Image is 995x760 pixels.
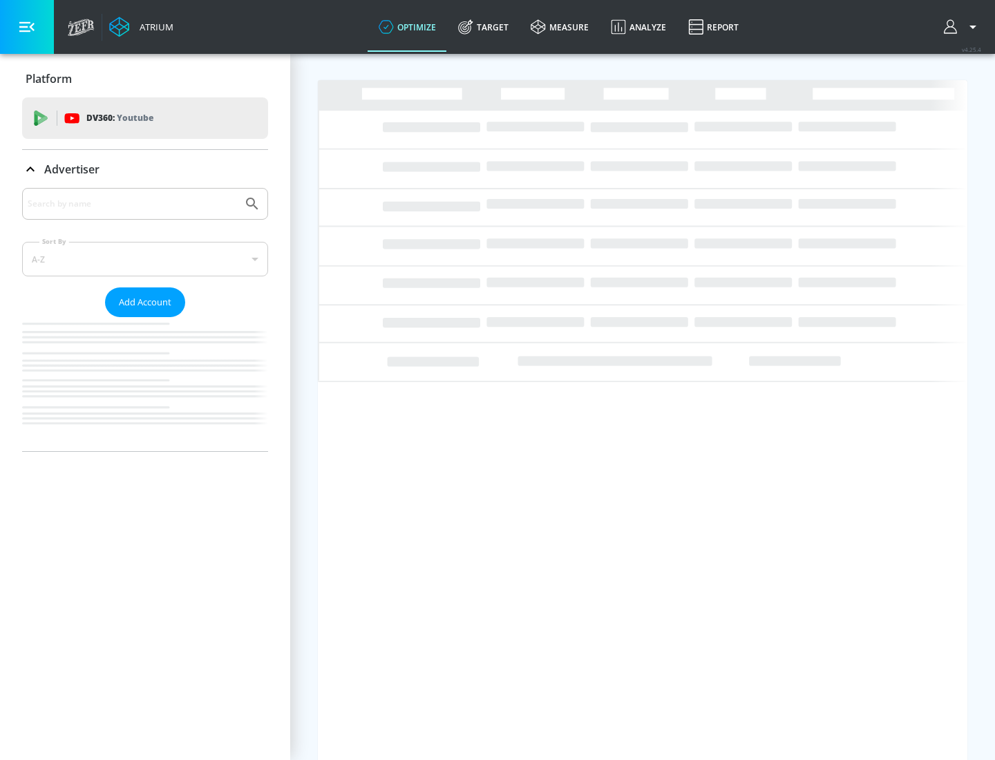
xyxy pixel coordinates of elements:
[22,97,268,139] div: DV360: Youtube
[22,59,268,98] div: Platform
[105,287,185,317] button: Add Account
[22,242,268,276] div: A-Z
[109,17,173,37] a: Atrium
[962,46,981,53] span: v 4.25.4
[44,162,99,177] p: Advertiser
[22,188,268,451] div: Advertiser
[26,71,72,86] p: Platform
[119,294,171,310] span: Add Account
[28,195,237,213] input: Search by name
[117,111,153,125] p: Youtube
[86,111,153,126] p: DV360:
[22,150,268,189] div: Advertiser
[520,2,600,52] a: measure
[22,317,268,451] nav: list of Advertiser
[134,21,173,33] div: Atrium
[677,2,750,52] a: Report
[447,2,520,52] a: Target
[600,2,677,52] a: Analyze
[368,2,447,52] a: optimize
[39,237,69,246] label: Sort By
